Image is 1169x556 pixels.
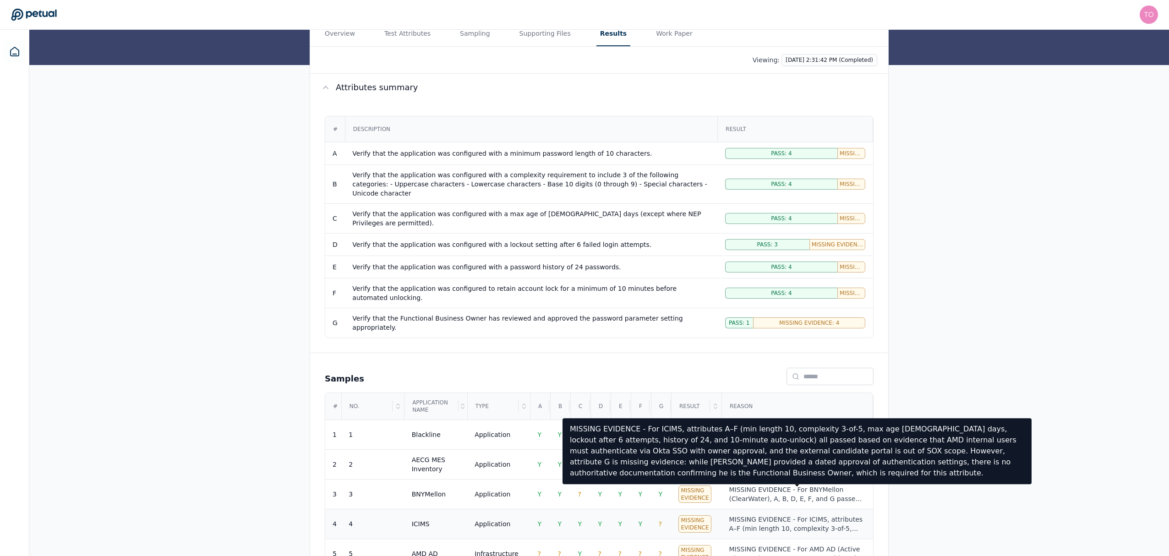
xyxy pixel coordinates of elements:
[325,256,345,278] td: E
[475,519,510,529] div: Application
[718,117,872,142] div: Result
[551,393,569,419] div: B
[757,241,777,248] span: Pass: 3
[632,393,650,419] div: F
[678,515,711,533] div: Missing Evidence
[840,215,863,222] span: Missing Evidence: 1
[639,520,643,528] span: Y
[349,430,353,439] div: 1
[771,289,792,297] span: Pass: 4
[325,420,341,449] td: 1
[591,393,610,419] div: D
[412,430,441,439] div: Blackline
[771,180,792,188] span: Pass: 4
[11,8,57,21] a: Go to Dashboard
[753,55,780,65] p: Viewing:
[310,74,888,101] button: Attributes summary
[325,142,345,164] td: A
[598,520,602,528] span: Y
[352,262,710,272] div: Verify that the application was configured with a password history of 24 passwords.
[325,449,341,479] td: 2
[840,289,863,297] span: Missing Evidence: 1
[558,491,562,498] span: Y
[659,491,663,498] span: Y
[578,491,581,498] span: ?
[381,22,434,46] button: Test Attributes
[412,455,460,474] div: AECG MES Inventory
[840,180,863,188] span: Missing Evidence: 1
[652,22,696,46] button: Work Paper
[729,515,865,533] div: MISSING EVIDENCE - For ICIMS, attributes A–F (min length 10, complexity 3-of-5, max age [DEMOGRAP...
[558,431,562,438] span: Y
[612,393,630,419] div: E
[812,241,863,248] span: Missing Evidence: 2
[325,509,341,539] td: 4
[722,393,872,419] div: Reason
[652,393,671,419] div: G
[352,209,710,228] div: Verify that the application was configured with a max age of [DEMOGRAPHIC_DATA] days (except wher...
[325,233,345,256] td: D
[771,215,792,222] span: Pass: 4
[456,22,494,46] button: Sampling
[325,278,345,308] td: F
[349,519,353,529] div: 4
[352,170,710,198] div: Verify that the application was configured with a complexity requirement to include 3 of the foll...
[840,150,863,157] span: Missing Evidence: 1
[516,22,574,46] button: Supporting Files
[326,393,345,419] div: #
[570,424,1024,479] p: MISSING EVIDENCE - For ICIMS, attributes A–F (min length 10, complexity 3-of-5, max age [DEMOGRAP...
[325,308,345,338] td: G
[342,393,393,419] div: No.
[321,22,359,46] button: Overview
[325,164,345,203] td: B
[349,490,353,499] div: 3
[325,479,341,509] td: 3
[678,485,711,503] div: Missing Evidence
[326,117,345,142] div: #
[325,372,364,385] h2: Samples
[349,460,353,469] div: 2
[659,520,662,528] span: ?
[538,491,542,498] span: Y
[578,520,582,528] span: Y
[618,491,623,498] span: Y
[412,490,446,499] div: BNYMellon
[531,393,549,419] div: A
[336,81,418,94] span: Attributes summary
[325,203,345,233] td: C
[571,393,590,419] div: C
[779,319,839,327] span: Missing Evidence: 4
[352,149,710,158] div: Verify that the application was configured with a minimum password length of 10 characters.
[352,314,710,332] div: Verify that the Functional Business Owner has reviewed and approved the password parameter settin...
[558,461,562,468] span: Y
[729,485,865,503] div: MISSING EVIDENCE - For BNYMellon (ClearWater), A, B, D, E, F, and G passed: A passed via an appro...
[468,393,519,419] div: Type
[672,393,710,419] div: Result
[1140,5,1158,24] img: tony.bolasna@amd.com
[4,41,26,63] a: Dashboard
[346,117,717,142] div: Description
[412,519,430,529] div: ICIMS
[538,520,542,528] span: Y
[729,319,749,327] span: Pass: 1
[475,460,510,469] div: Application
[352,284,710,302] div: Verify that the application was configured to retain account lock for a minimum of 10 minutes bef...
[538,431,542,438] span: Y
[840,263,863,271] span: Missing Evidence: 1
[771,263,792,271] span: Pass: 4
[352,240,710,249] div: Verify that the application was configured with a lockout setting after 6 failed login attempts.
[639,491,643,498] span: Y
[618,520,623,528] span: Y
[598,491,602,498] span: Y
[538,461,542,468] span: Y
[475,490,510,499] div: Application
[781,54,877,66] button: [DATE] 2:31:42 PM (Completed)
[405,393,459,419] div: Application Name
[596,22,630,46] button: Results
[771,150,792,157] span: Pass: 4
[475,430,510,439] div: Application
[558,520,562,528] span: Y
